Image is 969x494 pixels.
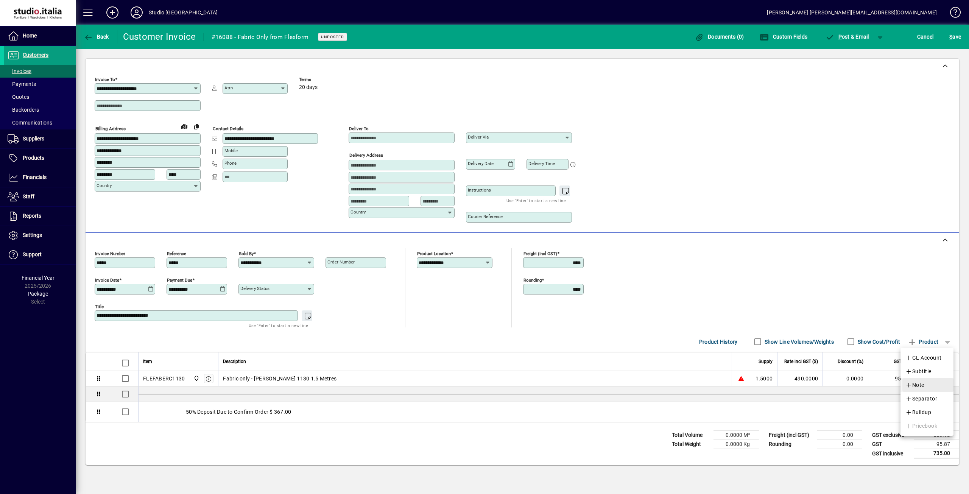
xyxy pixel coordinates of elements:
span: GL Account [905,353,942,362]
span: Separator [905,394,937,403]
button: Note [900,378,953,392]
button: Separator [900,392,953,405]
span: Note [905,380,924,390]
button: GL Account [900,351,953,365]
span: Subtitle [905,367,932,376]
button: Pricebook [900,419,953,433]
button: Subtitle [900,365,953,378]
button: Buildup [900,405,953,419]
span: Pricebook [905,421,937,430]
span: Buildup [905,408,931,417]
